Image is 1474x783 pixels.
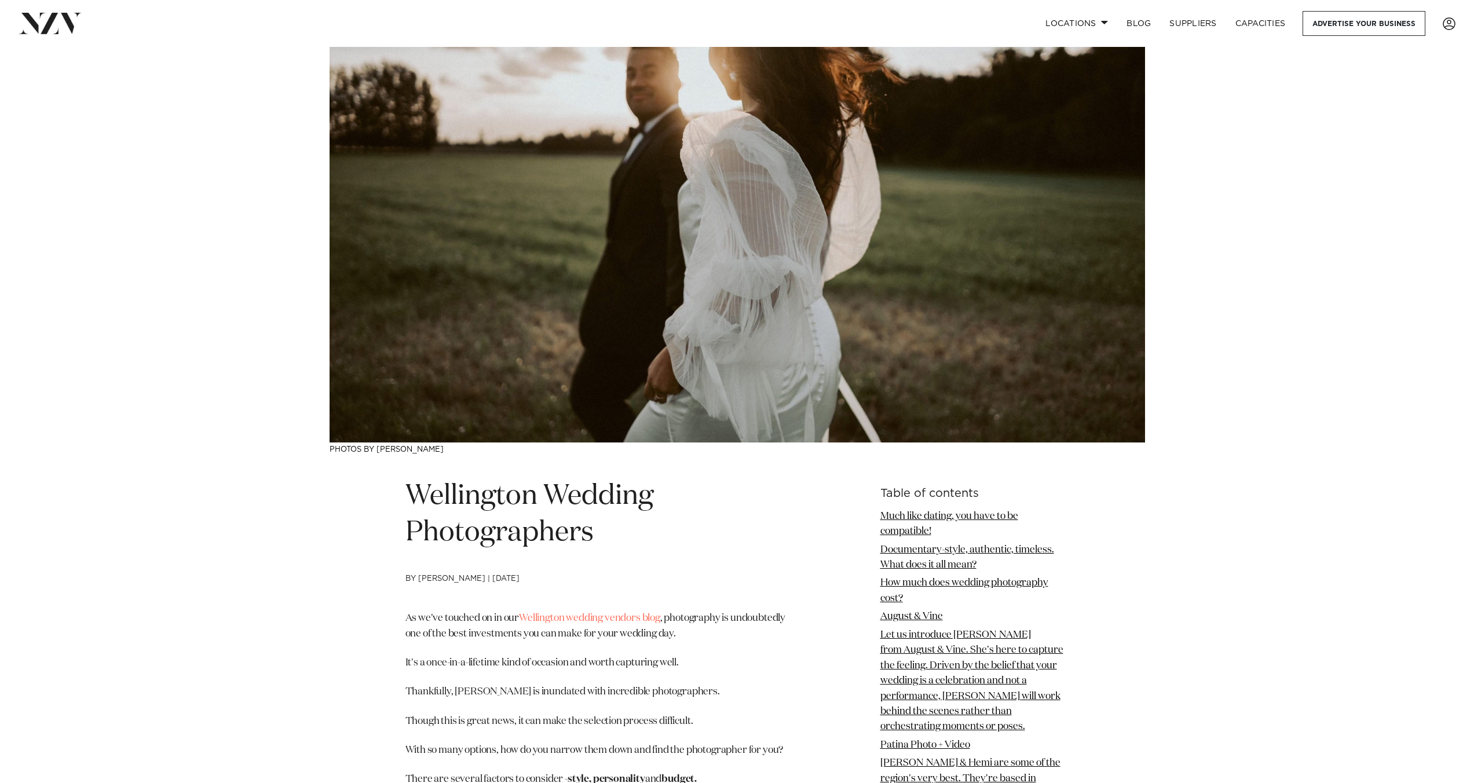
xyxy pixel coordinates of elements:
a: Patina Photo + Video [880,740,970,750]
a: Capacities [1226,11,1295,36]
a: Wellington wedding vendors blog [519,613,660,623]
img: nzv-logo.png [19,13,82,34]
span: As we've touched on in our , photography is undoubtedly one of the best investments you can make ... [405,613,786,638]
a: Much like dating, you have to be compatible! [880,511,1018,536]
span: Though this is great news, it can make the selection process difficult. [405,716,693,726]
span: With so many options, how do you narrow them down and find the photographer for you? [405,745,784,755]
a: SUPPLIERS [1160,11,1226,36]
span: It's a once-in-a-lifetime kind of occasion and worth capturing well. [405,658,679,668]
a: BLOG [1117,11,1160,36]
a: Photos by [PERSON_NAME] [330,446,444,453]
a: Advertise your business [1303,11,1425,36]
span: Thankfully, [PERSON_NAME] is inundated with incredible photographers. [405,687,720,697]
a: How much does wedding photography cost? [880,578,1048,603]
a: August & Vine [880,612,943,621]
h1: Wellington Wedding Photographers [405,478,802,551]
img: Wellington Wedding Photographers [330,47,1145,442]
a: Let us introduce [PERSON_NAME] from August & Vine. She's here to capture the feeling. Driven by t... [880,630,1063,732]
h6: Table of contents [880,488,1069,500]
a: Documentary-style, authentic, timeless. What does it all mean? [880,545,1054,570]
a: Locations [1036,11,1117,36]
h4: by [PERSON_NAME] | [DATE] [405,575,802,612]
